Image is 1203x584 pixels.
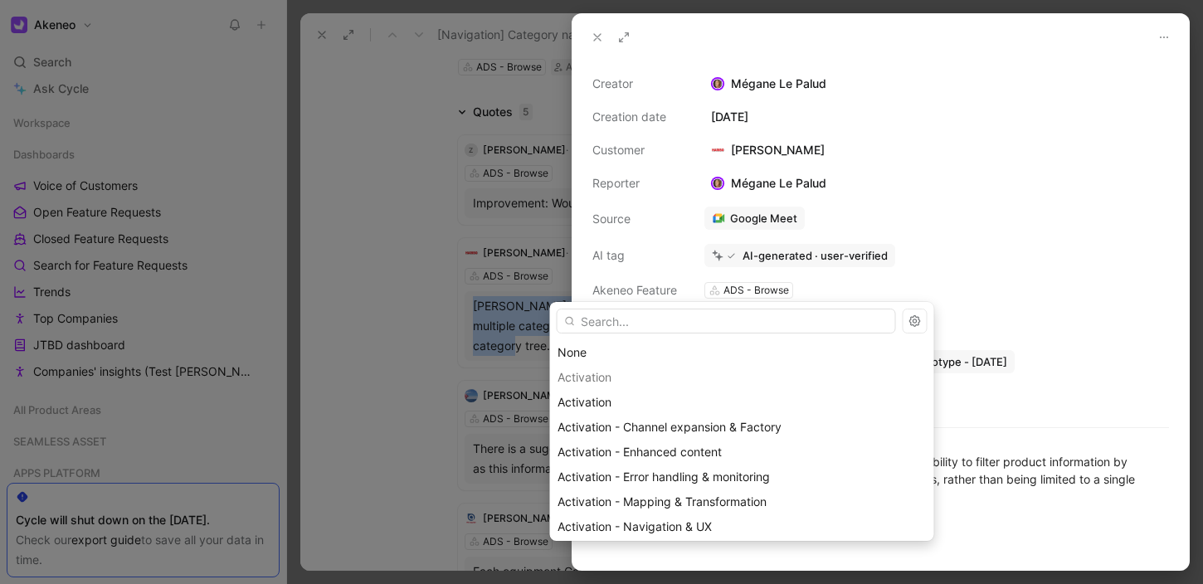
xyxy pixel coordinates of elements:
span: Activation - Enhanced content [558,445,722,459]
span: Activation - Mapping & Transformation [558,494,767,509]
div: None [558,343,927,363]
span: Activation - Navigation & UX [558,519,712,533]
span: Activation - Channel expansion & Factory [558,420,782,434]
span: Activation [558,395,611,409]
span: Activation - Error handling & monitoring [558,470,770,484]
input: Search... [557,309,896,333]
